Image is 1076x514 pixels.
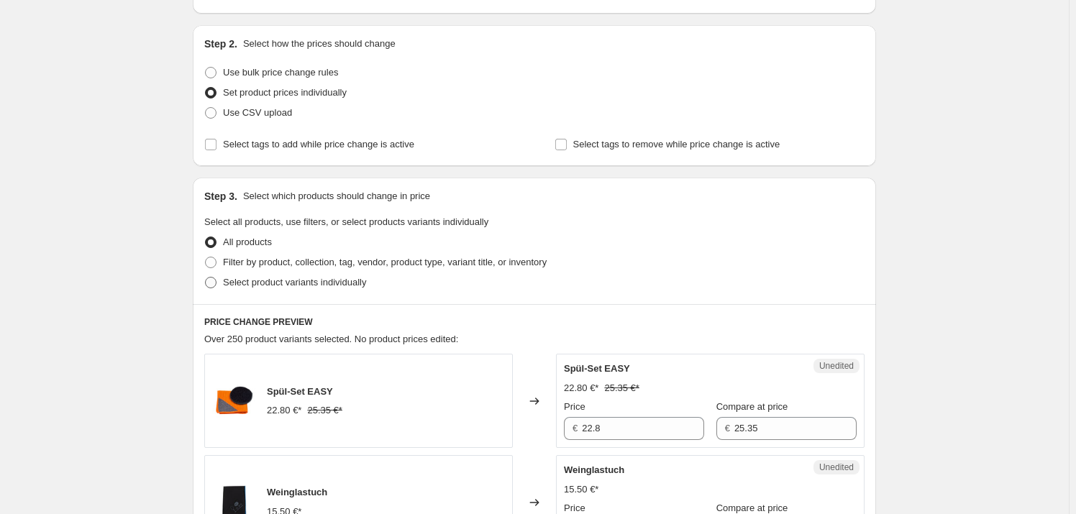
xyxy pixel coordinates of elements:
span: All products [223,237,272,247]
span: Unedited [819,462,854,473]
span: Select all products, use filters, or select products variants individually [204,216,488,227]
span: Use CSV upload [223,107,292,118]
p: Select which products should change in price [243,189,430,203]
span: Use bulk price change rules [223,67,338,78]
span: Select tags to remove while price change is active [573,139,780,150]
strike: 25.35 €* [604,381,639,395]
span: Select product variants individually [223,277,366,288]
span: Weinglastuch [564,464,624,475]
strike: 25.35 €* [307,403,342,418]
span: Price [564,401,585,412]
span: Weinglastuch [267,487,327,497]
span: Spül-Set EASY [564,363,630,374]
div: 15.50 €* [564,482,598,497]
img: Sp-l-Set-EASY_80x.jpg [212,380,255,423]
span: Unedited [819,360,854,372]
span: Over 250 product variants selected. No product prices edited: [204,334,458,344]
h2: Step 2. [204,37,237,51]
div: 22.80 €* [564,381,598,395]
h2: Step 3. [204,189,237,203]
span: Filter by product, collection, tag, vendor, product type, variant title, or inventory [223,257,547,267]
span: Set product prices individually [223,87,347,98]
span: € [725,423,730,433]
p: Select how the prices should change [243,37,396,51]
span: Spül-Set EASY [267,386,333,397]
span: Compare at price [716,502,788,513]
span: Select tags to add while price change is active [223,139,414,150]
div: 22.80 €* [267,403,301,418]
span: Price [564,502,585,513]
span: Compare at price [716,401,788,412]
span: € [573,423,578,433]
h6: PRICE CHANGE PREVIEW [204,316,865,328]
